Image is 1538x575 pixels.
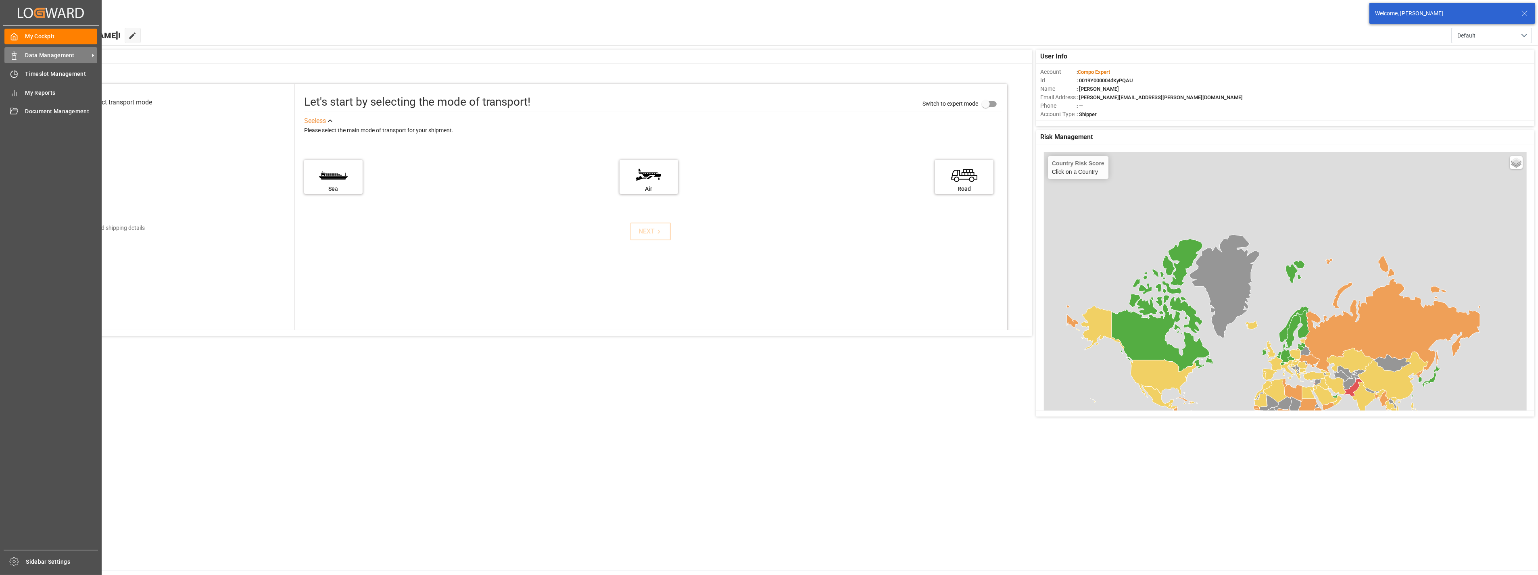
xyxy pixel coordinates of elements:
[1040,110,1077,119] span: Account Type
[1077,103,1083,109] span: : —
[1510,156,1523,169] a: Layers
[1077,94,1243,100] span: : [PERSON_NAME][EMAIL_ADDRESS][PERSON_NAME][DOMAIN_NAME]
[1040,85,1077,93] span: Name
[922,100,978,107] span: Switch to expert mode
[1077,69,1110,75] span: :
[639,227,663,236] div: NEXT
[630,223,671,240] button: NEXT
[1457,31,1475,40] span: Default
[4,104,97,119] a: Document Management
[25,70,98,78] span: Timeslot Management
[1040,76,1077,85] span: Id
[34,28,121,43] span: Hello [PERSON_NAME]!
[1040,132,1093,142] span: Risk Management
[1040,52,1067,61] span: User Info
[1077,111,1097,117] span: : Shipper
[25,32,98,41] span: My Cockpit
[1052,160,1104,175] div: Click on a Country
[304,116,326,126] div: See less
[1375,9,1514,18] div: Welcome, [PERSON_NAME]
[308,185,359,193] div: Sea
[304,94,530,110] div: Let's start by selecting the mode of transport!
[1040,102,1077,110] span: Phone
[939,185,989,193] div: Road
[95,224,145,232] div: Add shipping details
[1040,68,1077,76] span: Account
[1451,28,1532,43] button: open menu
[1077,77,1133,83] span: : 0019Y000004dKyPQAU
[304,126,1002,135] div: Please select the main mode of transport for your shipment.
[1078,69,1110,75] span: Compo Expert
[4,29,97,44] a: My Cockpit
[25,89,98,97] span: My Reports
[1077,86,1119,92] span: : [PERSON_NAME]
[1052,160,1104,167] h4: Country Risk Score
[1040,93,1077,102] span: Email Address
[26,558,98,566] span: Sidebar Settings
[25,51,89,60] span: Data Management
[90,98,152,107] div: Select transport mode
[4,85,97,100] a: My Reports
[624,185,674,193] div: Air
[25,107,98,116] span: Document Management
[4,66,97,82] a: Timeslot Management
